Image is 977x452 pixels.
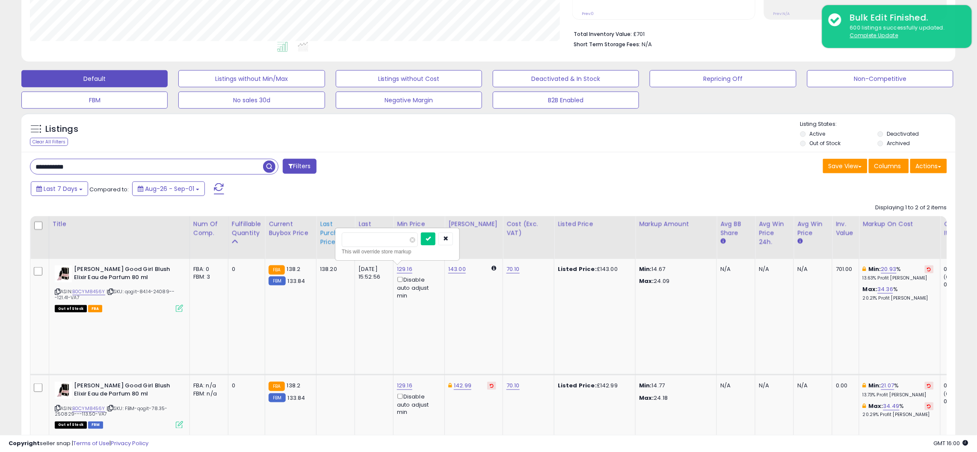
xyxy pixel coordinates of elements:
[45,123,78,135] h5: Listings
[720,220,752,238] div: Avg BB Share
[397,381,412,390] a: 129.16
[874,162,901,170] span: Columns
[558,220,632,229] div: Listed Price
[342,247,453,256] div: This will override store markup
[288,394,305,402] span: 133.84
[878,285,894,294] a: 34.36
[31,181,88,196] button: Last 7 Days
[448,265,466,274] a: 143.00
[759,265,787,273] div: N/A
[844,12,965,24] div: Bulk Edit Finished.
[336,92,482,109] button: Negative Margin
[178,92,325,109] button: No sales 30d
[863,265,934,281] div: %
[863,220,937,229] div: Markup on Cost
[53,220,186,229] div: Title
[650,70,796,87] button: Repricing Off
[868,265,881,273] b: Min:
[88,422,104,429] span: FBM
[55,265,183,311] div: ASIN:
[639,265,652,273] strong: Min:
[72,288,105,295] a: B0CYM8456Y
[397,265,412,274] a: 129.16
[493,92,639,109] button: B2B Enabled
[55,305,87,312] span: All listings that are currently out of stock and unavailable for purchase on Amazon
[868,402,883,410] b: Max:
[883,402,900,410] a: 34.49
[863,285,934,301] div: %
[454,381,471,390] a: 142.99
[639,382,710,390] p: 14.77
[358,220,390,256] div: Last Purchase Date (GMT)
[21,70,168,87] button: Default
[574,28,941,39] li: £701
[582,11,594,16] small: Prev: 0
[397,392,438,416] div: Disable auto adjust min
[574,30,632,38] b: Total Inventory Value:
[944,220,975,238] div: Ordered Items
[506,265,520,274] a: 70.10
[773,11,790,16] small: Prev: N/A
[887,130,919,137] label: Deactivated
[232,220,261,238] div: Fulfillable Quantity
[193,265,222,273] div: FBA: 0
[269,220,313,238] div: Current Buybox Price
[797,382,826,390] div: N/A
[836,382,853,390] div: 0.00
[558,381,597,390] b: Listed Price:
[863,412,934,418] p: 20.29% Profit [PERSON_NAME]
[269,393,285,402] small: FBM
[336,70,482,87] button: Listings without Cost
[287,265,301,273] span: 138.2
[55,405,168,418] span: | SKU: FBM-qogit-78.35-250829---113.50-VA7
[55,422,87,429] span: All listings that are currently out of stock and unavailable for purchase on Amazon
[863,402,934,418] div: %
[876,204,947,212] div: Displaying 1 to 2 of 2 items
[574,41,640,48] b: Short Term Storage Fees:
[397,220,441,229] div: Min Price
[863,295,934,301] p: 20.21% Profit [PERSON_NAME]
[720,238,725,245] small: Avg BB Share.
[836,265,853,273] div: 701.00
[30,138,68,146] div: Clear All Filters
[111,439,148,447] a: Privacy Policy
[887,140,910,147] label: Archived
[944,390,956,397] small: (0%)
[869,159,909,173] button: Columns
[881,265,897,274] a: 20.93
[810,140,841,147] label: Out of Stock
[320,265,348,273] div: 138.20
[868,381,881,390] b: Min:
[797,238,802,245] small: Avg Win Price.
[759,220,790,247] div: Avg Win Price 24h.
[720,265,749,273] div: N/A
[193,220,225,238] div: Num of Comp.
[320,220,351,247] div: Last Purchase Price
[288,277,305,285] span: 133.84
[506,381,520,390] a: 70.10
[269,265,284,275] small: FBA
[639,277,654,285] strong: Max:
[639,277,710,285] p: 24.09
[759,382,787,390] div: N/A
[269,277,285,285] small: FBM
[934,439,968,447] span: 2025-09-10 16:00 GMT
[642,40,652,48] span: N/A
[493,70,639,87] button: Deactivated & In Stock
[55,382,72,399] img: 4125EUGqaML._SL40_.jpg
[797,220,829,238] div: Avg Win Price
[863,382,934,398] div: %
[558,265,597,273] b: Listed Price:
[74,382,178,400] b: [PERSON_NAME] Good Girl Blush Elixir Eau de Parfum 80 ml
[639,394,710,402] p: 24.18
[9,440,148,448] div: seller snap | |
[558,382,629,390] div: £142.99
[73,439,110,447] a: Terms of Use
[44,184,77,193] span: Last 7 Days
[193,273,222,281] div: FBM: 3
[145,184,194,193] span: Aug-26 - Sep-01
[88,305,103,312] span: FBA
[810,130,826,137] label: Active
[55,265,72,282] img: 4125EUGqaML._SL40_.jpg
[823,159,867,173] button: Save View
